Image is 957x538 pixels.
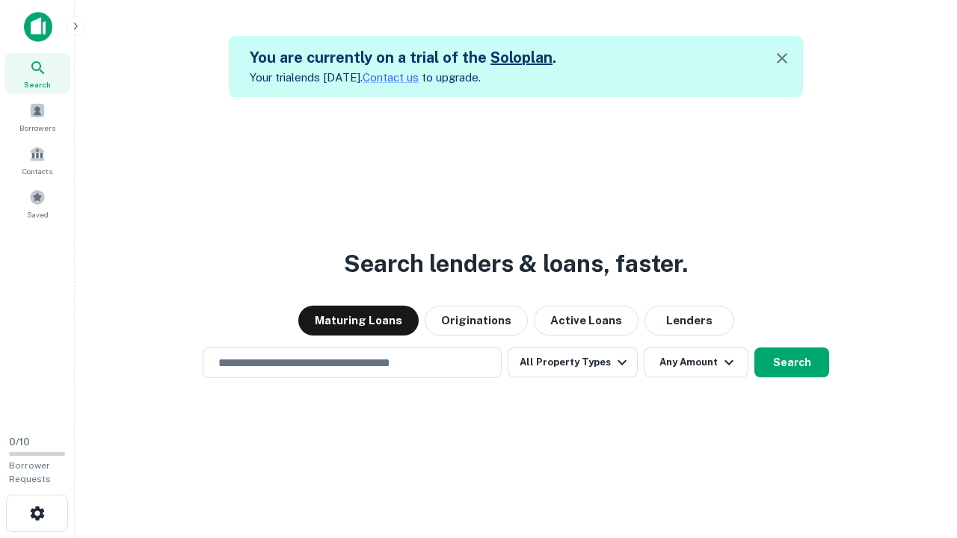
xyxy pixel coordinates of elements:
[298,306,419,336] button: Maturing Loans
[24,78,51,90] span: Search
[4,53,70,93] a: Search
[644,306,734,336] button: Lenders
[344,246,688,282] h3: Search lenders & loans, faster.
[250,69,556,87] p: Your trial ends [DATE]. to upgrade.
[9,460,51,484] span: Borrower Requests
[4,96,70,137] a: Borrowers
[363,71,419,84] a: Contact us
[425,306,528,336] button: Originations
[27,208,49,220] span: Saved
[882,418,957,490] iframe: Chat Widget
[250,46,556,69] h5: You are currently on a trial of the .
[644,347,748,377] button: Any Amount
[534,306,638,336] button: Active Loans
[19,122,55,134] span: Borrowers
[22,165,52,177] span: Contacts
[24,12,52,42] img: capitalize-icon.png
[754,347,829,377] button: Search
[490,49,553,67] a: Soloplan
[9,436,30,448] span: 0 / 10
[4,183,70,223] a: Saved
[508,347,638,377] button: All Property Types
[4,140,70,180] a: Contacts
